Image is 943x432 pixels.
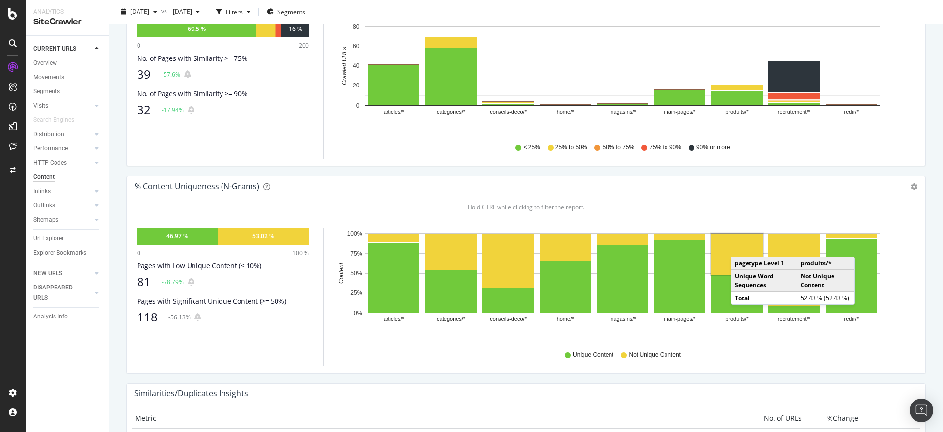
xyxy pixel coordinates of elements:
[33,86,60,97] div: Segments
[356,102,360,109] text: 0
[797,257,854,270] td: produits/*
[33,58,57,68] div: Overview
[166,232,188,240] div: 46.97 %
[696,144,730,152] span: 90% or more
[137,275,151,288] div: 81
[33,172,55,182] div: Content
[137,103,151,116] div: 32
[289,25,302,33] div: 16 %
[731,291,797,304] td: Total
[664,109,696,115] text: main-pages/*
[33,215,92,225] a: Sitemaps
[33,129,64,140] div: Distribution
[347,230,362,237] text: 100%
[809,413,858,423] div: % Change
[135,413,713,423] div: Metric
[609,317,636,322] text: magasins/*
[437,109,466,115] text: categories/*
[212,4,254,20] button: Filters
[137,261,309,271] div: Pages with Low Unique Content (< 10%)
[490,317,527,322] text: conseils-deco/*
[778,109,811,115] text: recrutement/*
[353,43,360,50] text: 60
[33,268,62,279] div: NEW URLS
[33,72,102,83] a: Movements
[134,387,248,400] h4: Similarities/Duplicates Insights
[664,317,696,322] text: main-pages/*
[184,70,191,78] div: bell-plus
[168,313,191,321] div: -56.13%
[226,7,243,16] div: Filters
[335,20,908,134] svg: A chart.
[844,317,859,322] text: redir/*
[33,312,68,322] div: Analysis Info
[135,181,259,191] div: % Content Uniqueness (N-Grams)
[117,4,161,20] button: [DATE]
[299,41,309,50] div: 200
[33,44,76,54] div: CURRENT URLS
[137,54,309,63] div: No. of Pages with Similarity >= 75%
[292,249,309,257] div: 100 %
[33,44,92,54] a: CURRENT URLS
[194,313,201,321] div: bell-plus
[33,312,102,322] a: Analysis Info
[252,232,274,240] div: 53.02 %
[33,101,92,111] a: Visits
[162,70,180,79] div: -57.6%
[629,351,680,359] span: Not Unique Content
[33,144,68,154] div: Performance
[33,158,92,168] a: HTTP Codes
[33,268,92,279] a: NEW URLS
[341,47,348,85] text: Crawled URLs
[338,263,345,284] text: Content
[169,7,192,16] span: 2023 Sep. 18th
[731,257,797,270] td: pagetype Level 1
[573,351,613,359] span: Unique Content
[137,89,309,99] div: No. of Pages with Similarity >= 90%
[490,109,527,115] text: conseils-deco/*
[188,25,206,33] div: 69.5 %
[188,106,194,114] div: bell-plus
[354,310,362,317] text: 0%
[523,144,540,152] span: < 25%
[137,249,140,257] div: 0
[33,283,83,303] div: DISAPPEARED URLS
[33,86,102,97] a: Segments
[350,270,362,277] text: 50%
[137,67,151,81] div: 39
[33,186,92,197] a: Inlinks
[437,317,466,322] text: categories/*
[725,109,749,115] text: produits/*
[33,129,92,140] a: Distribution
[557,109,575,115] text: home/*
[353,83,360,89] text: 20
[33,158,67,168] div: HTTP Codes
[162,278,184,286] div: -78.79%
[188,278,194,286] div: bell-plus
[169,4,204,20] button: [DATE]
[384,109,405,115] text: articles/*
[844,109,859,115] text: redir/*
[162,106,184,114] div: -17.94%
[33,201,55,211] div: Outlinks
[797,270,854,291] td: Not Unique Content
[33,115,74,125] div: Search Engines
[137,310,158,324] div: 118
[33,201,92,211] a: Outlinks
[721,413,802,423] div: No. of URLs
[797,291,854,304] td: 52.43 % (52.43 %)
[161,6,169,15] span: vs
[557,317,575,322] text: home/*
[33,248,102,258] a: Explorer Bookmarks
[33,16,101,28] div: SiteCrawler
[263,4,309,20] button: Segments
[33,144,92,154] a: Performance
[350,250,362,257] text: 75%
[33,283,92,303] a: DISAPPEARED URLS
[130,7,149,16] span: 2025 Sep. 29th
[350,290,362,297] text: 25%
[910,399,933,422] div: Open Intercom Messenger
[137,41,140,50] div: 0
[602,144,634,152] span: 50% to 75%
[33,58,102,68] a: Overview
